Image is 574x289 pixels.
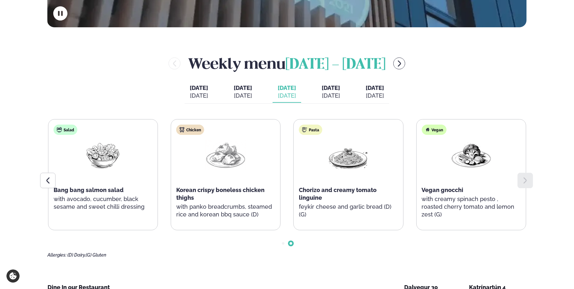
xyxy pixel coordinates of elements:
[425,127,430,132] img: Vegan.svg
[299,187,377,201] span: Chorizo and creamy tomato linguine
[299,203,398,218] p: feykir cheese and garlic bread (D) (G)
[54,195,152,211] p: with avocado, cucumber, black sesame and sweet chilli dressing
[361,82,389,103] button: [DATE] [DATE]
[393,57,405,69] button: menu-btn-right
[190,92,208,100] div: [DATE]
[282,242,284,245] span: Go to slide 1
[366,84,384,91] span: [DATE]
[205,140,246,170] img: Chicken-thighs.png
[188,53,386,74] h2: Weekly menu
[234,84,252,91] span: [DATE]
[83,140,124,170] img: Salad.png
[176,125,204,135] div: Chicken
[6,269,20,283] a: Cookie settings
[322,84,340,91] span: [DATE]
[450,140,491,170] img: Vegan.png
[422,195,520,218] p: with creamy spinach pesto , roasted cherry tomato and lemon zest (G)
[278,92,296,100] div: [DATE]
[322,92,340,100] div: [DATE]
[328,140,369,170] img: Spagetti.png
[169,57,180,69] button: menu-btn-left
[299,125,322,135] div: Pasta
[234,92,252,100] div: [DATE]
[422,125,446,135] div: Vegan
[54,125,77,135] div: Salad
[285,58,386,72] span: [DATE] - [DATE]
[57,127,62,132] img: salad.svg
[54,187,124,193] span: Bang bang salmon salad
[67,252,86,258] span: (D) Dairy,
[317,82,345,103] button: [DATE] [DATE]
[176,187,265,201] span: Korean crispy boneless chicken thighs
[278,84,296,92] span: [DATE]
[229,82,257,103] button: [DATE] [DATE]
[185,82,213,103] button: [DATE] [DATE]
[366,92,384,100] div: [DATE]
[290,242,292,245] span: Go to slide 2
[86,252,106,258] span: (G) Gluten
[273,82,301,103] button: [DATE] [DATE]
[179,127,185,132] img: chicken.svg
[48,252,66,258] span: Allergies:
[176,203,275,218] p: with panko breadcrumbs, steamed rice and korean bbq sauce (D)
[302,127,307,132] img: pasta.svg
[190,84,208,91] span: [DATE]
[422,187,463,193] span: Vegan gnocchi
